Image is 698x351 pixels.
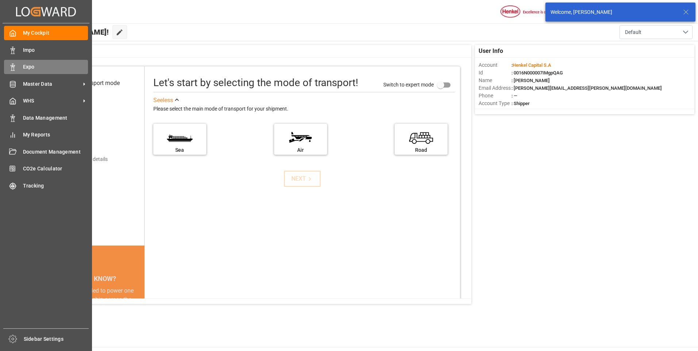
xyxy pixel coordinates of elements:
button: open menu [620,25,693,39]
span: Document Management [23,148,88,156]
div: See less [153,96,173,105]
button: next slide / item [134,286,145,348]
a: My Cockpit [4,26,88,40]
span: Phone [479,92,511,100]
span: Hello [PERSON_NAME]! [30,25,109,39]
div: Welcome, [PERSON_NAME] [551,8,676,16]
div: Let's start by selecting the mode of transport! [153,75,358,90]
a: CO2e Calculator [4,162,88,176]
a: My Reports [4,128,88,142]
span: Switch to expert mode [383,81,434,87]
span: My Cockpit [23,29,88,37]
span: My Reports [23,131,88,139]
span: Email Address [479,84,511,92]
span: CO2e Calculator [23,165,88,173]
div: NEXT [291,174,314,183]
span: Tracking [23,182,88,190]
span: Sidebar Settings [24,335,89,343]
div: Air [278,146,323,154]
span: : [PERSON_NAME][EMAIL_ADDRESS][PERSON_NAME][DOMAIN_NAME] [511,85,662,91]
img: Henkel%20logo.jpg_1689854090.jpg [501,5,562,18]
span: : [511,62,551,68]
a: Tracking [4,178,88,193]
a: Expo [4,60,88,74]
span: Impo [23,46,88,54]
span: Data Management [23,114,88,122]
span: Henkel Capital S.A [513,62,551,68]
span: User Info [479,47,503,55]
button: NEXT [284,171,321,187]
a: Document Management [4,144,88,159]
span: Default [625,28,641,36]
div: Add shipping details [62,155,108,163]
span: : [PERSON_NAME] [511,78,550,83]
span: : 0016N000007IMgpQAG [511,70,563,76]
span: Account [479,61,511,69]
span: Master Data [23,80,81,88]
span: Expo [23,63,88,71]
div: Road [398,146,444,154]
span: Name [479,77,511,84]
a: Data Management [4,111,88,125]
a: Impo [4,43,88,57]
span: WHS [23,97,81,105]
span: : — [511,93,517,99]
div: Please select the main mode of transport for your shipment. [153,105,455,113]
span: : Shipper [511,101,530,106]
span: Account Type [479,100,511,107]
span: Id [479,69,511,77]
div: Sea [157,146,203,154]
